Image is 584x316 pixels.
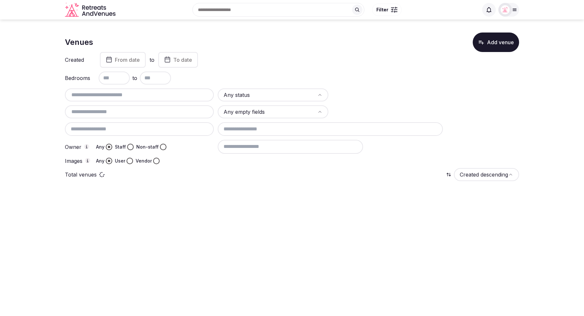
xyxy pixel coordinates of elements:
label: Staff [115,144,126,150]
label: Owner [65,144,91,150]
button: Add venue [473,33,519,52]
a: Visit the homepage [65,3,117,17]
button: To date [158,52,198,68]
button: From date [100,52,146,68]
h1: Venues [65,37,93,48]
button: Owner [84,144,89,149]
label: Non-staff [136,144,159,150]
label: to [150,56,154,63]
span: Filter [376,7,388,13]
p: Total venues [65,171,97,178]
span: To date [173,57,192,63]
label: Images [65,158,91,164]
span: to [132,74,137,82]
label: User [115,158,125,164]
label: Any [96,144,104,150]
button: Images [85,158,90,163]
img: Matt Grant Oakes [501,5,510,14]
label: Vendor [136,158,152,164]
span: From date [115,57,140,63]
button: Filter [372,4,402,16]
label: Any [96,158,104,164]
label: Bedrooms [65,75,91,81]
label: Created [65,57,91,62]
svg: Retreats and Venues company logo [65,3,117,17]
